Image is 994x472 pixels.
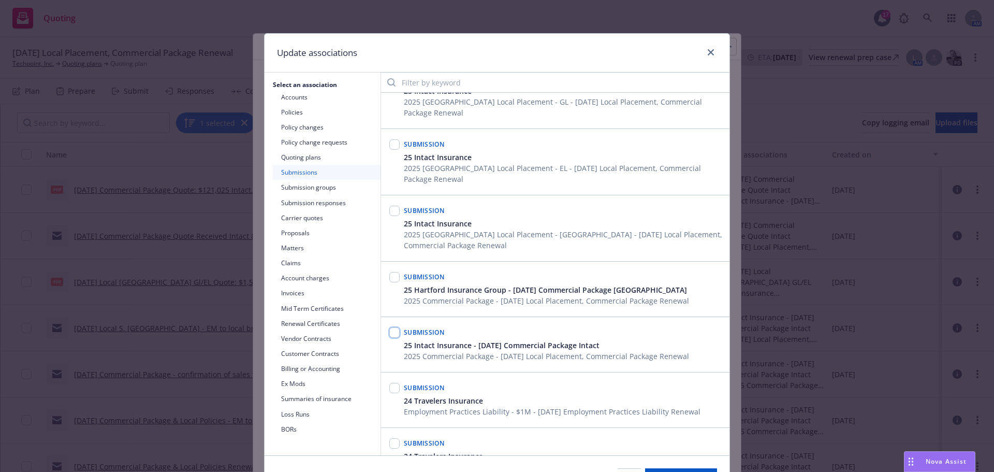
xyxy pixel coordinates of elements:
button: 25 Intact Insurance [404,218,723,229]
button: Policy changes [273,120,381,135]
button: Proposals [273,225,381,240]
button: Policies [273,105,381,120]
button: Matters [273,240,381,255]
button: 25 Intact Insurance [404,152,723,163]
button: Billing or Accounting [273,361,381,376]
span: 25 Hartford Insurance Group - [DATE] Commercial Package [GEOGRAPHIC_DATA] [404,284,687,295]
span: Submission [404,206,444,215]
button: Submissions [273,165,381,180]
button: Invoices [273,285,381,301]
span: 2025 Commercial Package - [DATE] Local Placement, Commercial Package Renewal [404,351,689,362]
button: 25 Intact Insurance - [DATE] Commercial Package Intact [404,340,689,351]
span: 2025 Commercial Package - [DATE] Local Placement, Commercial Package Renewal [404,295,689,306]
span: Submission [404,140,444,149]
button: 25 Hartford Insurance Group - [DATE] Commercial Package [GEOGRAPHIC_DATA] [404,284,689,295]
button: Quoting plans [273,150,381,165]
button: 24 Travelers Insurance [404,451,700,462]
span: Nova Assist [926,457,967,466]
button: Account charges [273,270,381,285]
span: 25 Intact Insurance - [DATE] Commercial Package Intact [404,340,600,351]
button: Ex Mods [273,376,381,391]
button: 24 Travelers Insurance [404,395,700,406]
span: Submission [404,328,444,337]
button: Vendor Contracts [273,331,381,346]
div: Drag to move [904,452,917,471]
span: Employment Practices Liability - $1M - [DATE] Employment Practices Liability Renewal [404,406,700,417]
button: Claims [273,255,381,270]
span: 24 Travelers Insurance [404,451,483,462]
span: 2025 [GEOGRAPHIC_DATA] Local Placement - EL - [DATE] Local Placement, Commercial Package Renewal [404,163,723,184]
span: 24 Travelers Insurance [404,395,483,406]
button: BORs [273,422,381,437]
input: Filter by keyword [381,72,729,93]
button: Customer Contracts [273,346,381,361]
span: 2025 [GEOGRAPHIC_DATA] Local Placement - GL - [DATE] Local Placement, Commercial Package Renewal [404,96,723,118]
button: Policy change requests [273,135,381,150]
button: Renewal Certificates [273,316,381,331]
button: Mid Term Certificates [273,301,381,316]
span: 25 Intact Insurance [404,152,472,163]
span: Submission [404,273,444,281]
button: Loss Runs [273,407,381,422]
button: Submission responses [273,195,381,210]
button: Carrier quotes [273,210,381,225]
span: 25 Intact Insurance [404,218,472,229]
button: Nova Assist [904,451,975,472]
span: Submission [404,439,444,448]
span: 2025 [GEOGRAPHIC_DATA] Local Placement - [GEOGRAPHIC_DATA] - [DATE] Local Placement, Commercial P... [404,229,723,251]
button: Summaries of insurance [273,391,381,406]
span: Submission [404,383,444,392]
button: Submission groups [273,180,381,195]
h2: Select an association [265,80,381,89]
button: Accounts [273,90,381,105]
